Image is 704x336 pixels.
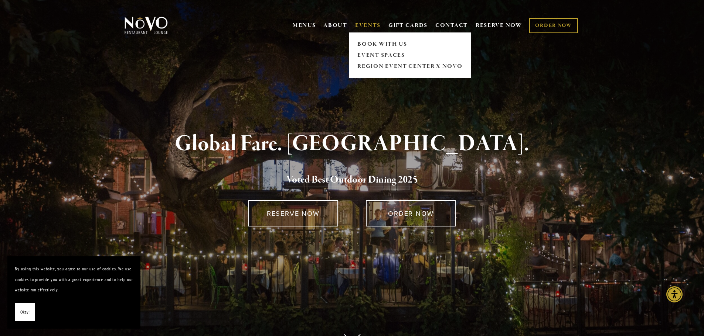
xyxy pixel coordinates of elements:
[20,307,30,318] span: Okay!
[529,18,578,33] a: ORDER NOW
[666,286,683,302] div: Accessibility Menu
[355,61,465,72] a: REGION EVENT CENTER x NOVO
[248,200,338,226] a: RESERVE NOW
[15,264,133,295] p: By using this website, you agree to our use of cookies. We use cookies to provide you with a grea...
[323,22,347,29] a: ABOUT
[137,172,568,188] h2: 5
[355,22,381,29] a: EVENTS
[476,18,522,32] a: RESERVE NOW
[388,18,428,32] a: GIFT CARDS
[286,173,413,187] a: Voted Best Outdoor Dining 202
[355,50,465,61] a: EVENT SPACES
[123,16,169,35] img: Novo Restaurant &amp; Lounge
[435,18,468,32] a: CONTACT
[366,200,456,226] a: ORDER NOW
[293,22,316,29] a: MENUS
[7,256,140,329] section: Cookie banner
[175,130,529,158] strong: Global Fare. [GEOGRAPHIC_DATA].
[15,303,35,322] button: Okay!
[355,39,465,50] a: BOOK WITH US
